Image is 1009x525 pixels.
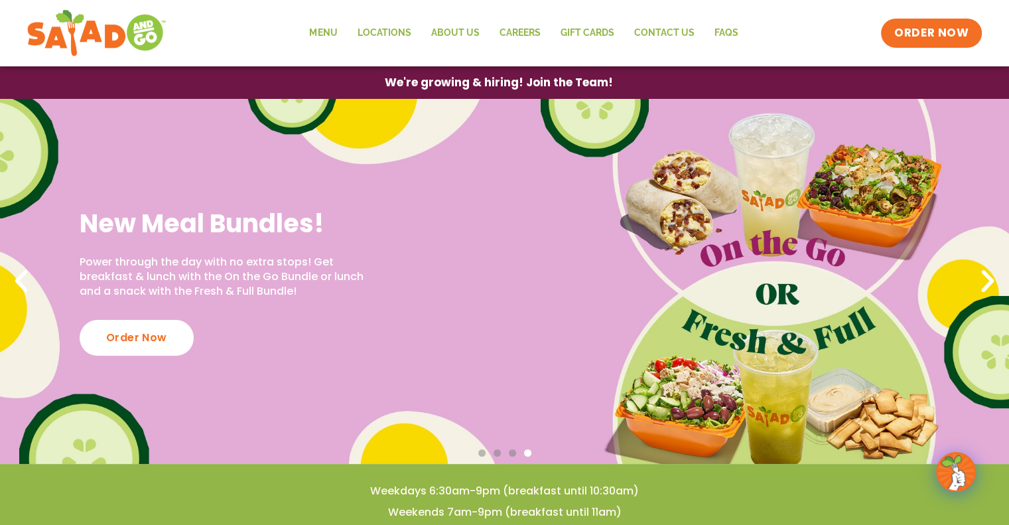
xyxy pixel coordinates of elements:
a: We're growing & hiring! Join the Team! [365,67,633,98]
a: Careers [489,18,550,48]
a: Locations [347,18,421,48]
img: wpChatIcon [937,453,975,490]
nav: Menu [299,18,748,48]
a: GIFT CARDS [550,18,624,48]
img: new-SAG-logo-768×292 [27,7,167,60]
h4: Weekends 7am-9pm (breakfast until 11am) [27,505,982,520]
span: Go to slide 2 [494,449,501,457]
p: Power through the day with no extra stops! Get breakfast & lunch with the On the Go Bundle or lun... [80,255,386,299]
span: ORDER NOW [894,25,969,41]
span: We're growing & hiring! Join the Team! [385,77,613,88]
div: Previous slide [7,267,36,296]
div: Next slide [973,267,1002,296]
div: Order Now [80,320,194,356]
span: Go to slide 1 [478,449,486,457]
a: FAQs [704,18,748,48]
a: About Us [421,18,489,48]
h2: New Meal Bundles! [80,207,386,240]
span: Go to slide 3 [509,449,516,457]
a: Menu [299,18,347,48]
a: ORDER NOW [881,19,982,48]
h4: Weekdays 6:30am-9pm (breakfast until 10:30am) [27,484,982,498]
span: Go to slide 4 [524,449,531,457]
a: Contact Us [624,18,704,48]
